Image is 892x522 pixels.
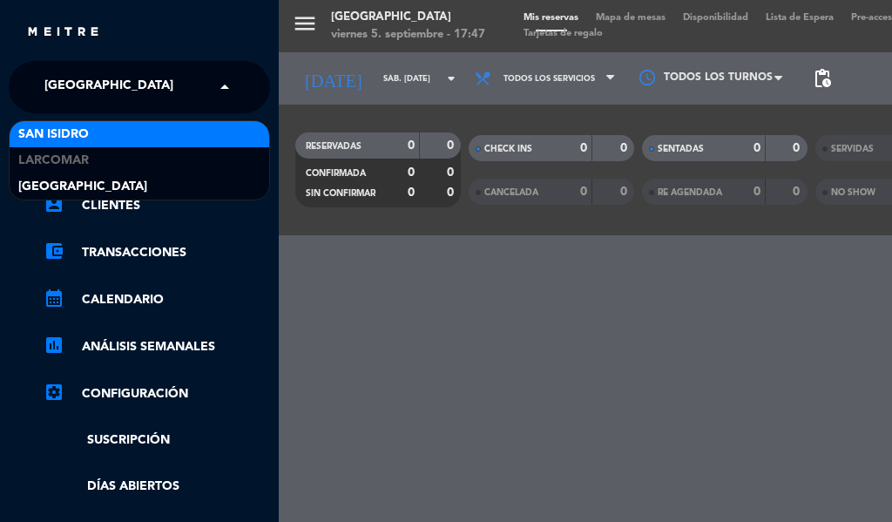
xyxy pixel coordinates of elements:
[44,335,64,356] i: assessment
[26,26,100,39] img: MEITRE
[44,289,270,310] a: calendar_monthCalendario
[44,336,270,357] a: assessmentANÁLISIS SEMANALES
[44,69,173,105] span: [GEOGRAPHIC_DATA]
[44,241,64,261] i: account_balance_wallet
[44,288,64,308] i: calendar_month
[44,383,270,404] a: Configuración
[44,242,270,263] a: account_balance_walletTransacciones
[44,193,64,214] i: account_box
[44,430,270,451] a: Suscripción
[18,151,89,171] span: Larcomar
[18,125,89,145] span: San Isidro
[18,177,147,197] span: [GEOGRAPHIC_DATA]
[44,195,270,216] a: account_boxClientes
[812,68,833,89] span: pending_actions
[44,382,64,403] i: settings_applications
[44,477,270,497] a: Días abiertos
